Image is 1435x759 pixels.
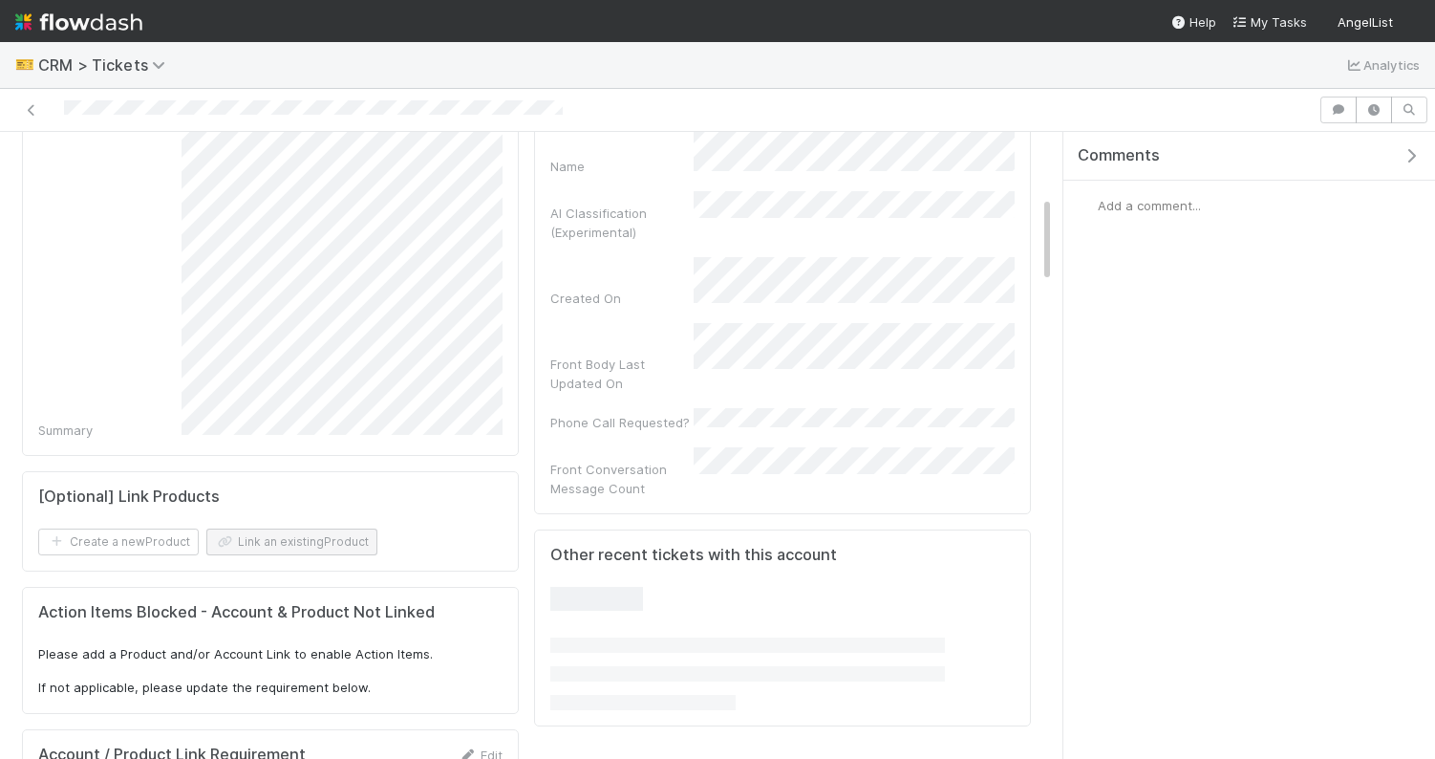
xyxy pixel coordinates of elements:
[1079,196,1098,215] img: avatar_4aa8e4fd-f2b7-45ba-a6a5-94a913ad1fe4.png
[1170,12,1216,32] div: Help
[550,546,837,565] h5: Other recent tickets with this account
[1098,198,1201,213] span: Add a comment...
[550,460,694,498] div: Front Conversation Message Count
[550,289,694,308] div: Created On
[550,413,694,432] div: Phone Call Requested?
[1344,54,1420,76] a: Analytics
[550,157,694,176] div: Name
[1078,146,1160,165] span: Comments
[206,529,377,555] button: Link an existingProduct
[1232,14,1307,30] span: My Tasks
[1401,13,1420,33] img: avatar_4aa8e4fd-f2b7-45ba-a6a5-94a913ad1fe4.png
[38,603,503,622] h5: Action Items Blocked - Account & Product Not Linked
[550,204,694,242] div: AI Classification (Experimental)
[38,679,503,698] p: If not applicable, please update the requirement below.
[38,488,220,507] h5: [Optional] Link Products
[38,529,199,555] button: Create a newProduct
[38,55,175,75] span: CRM > Tickets
[1232,12,1307,32] a: My Tasks
[15,6,142,38] img: logo-inverted-e16ddd16eac7371096b0.svg
[1338,14,1393,30] span: AngelList
[550,355,694,393] div: Front Body Last Updated On
[15,56,34,73] span: 🎫
[38,645,503,664] p: Please add a Product and/or Account Link to enable Action Items.
[38,421,182,440] div: Summary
